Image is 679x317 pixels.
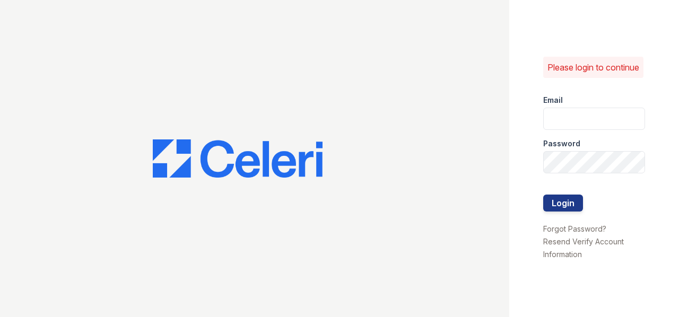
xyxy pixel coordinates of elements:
a: Resend Verify Account Information [543,237,624,259]
label: Password [543,138,580,149]
label: Email [543,95,563,105]
p: Please login to continue [547,61,639,74]
a: Forgot Password? [543,224,606,233]
button: Login [543,195,583,212]
img: CE_Logo_Blue-a8612792a0a2168367f1c8372b55b34899dd931a85d93a1a3d3e32e68fde9ad4.png [153,139,323,178]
